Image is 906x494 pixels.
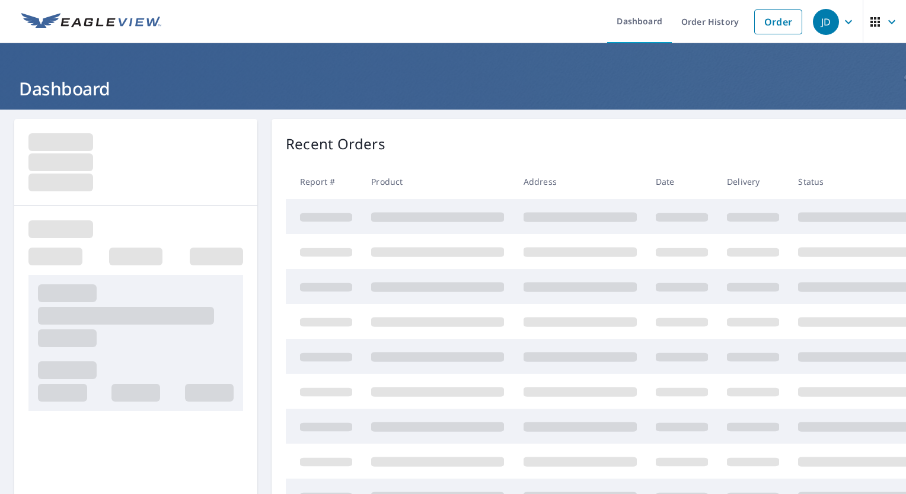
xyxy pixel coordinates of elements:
th: Report # [286,164,362,199]
th: Delivery [717,164,789,199]
th: Address [514,164,646,199]
th: Date [646,164,717,199]
div: JD [813,9,839,35]
img: EV Logo [21,13,161,31]
h1: Dashboard [14,76,892,101]
a: Order [754,9,802,34]
p: Recent Orders [286,133,385,155]
th: Product [362,164,513,199]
